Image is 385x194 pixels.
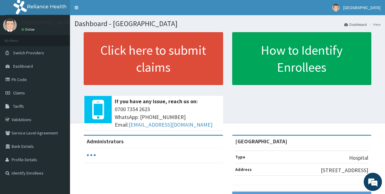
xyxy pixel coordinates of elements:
[115,98,198,105] b: If you have any issue, reach us on:
[84,32,223,85] a: Click here to submit claims
[129,121,212,128] a: [EMAIL_ADDRESS][DOMAIN_NAME]
[13,50,44,56] span: Switch Providers
[75,20,380,28] h1: Dashboard - [GEOGRAPHIC_DATA]
[21,20,72,25] p: [GEOGRAPHIC_DATA]
[344,22,367,27] a: Dashboard
[13,90,25,96] span: Claims
[13,104,24,109] span: Tariffs
[235,138,287,145] strong: [GEOGRAPHIC_DATA]
[235,167,252,172] b: Address
[321,166,368,174] p: [STREET_ADDRESS]
[115,105,220,129] span: 0700 7354 2623 WhatsApp: [PHONE_NUMBER] Email:
[87,151,96,160] svg: audio-loading
[232,32,372,85] a: How to Identify Enrollees
[343,5,380,10] span: [GEOGRAPHIC_DATA]
[235,154,245,160] b: Type
[87,138,124,145] b: Administrators
[3,18,17,32] img: User Image
[332,4,340,12] img: User Image
[21,27,36,32] a: Online
[367,22,380,27] li: Here
[349,154,368,162] p: Hospital
[13,63,33,69] span: Dashboard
